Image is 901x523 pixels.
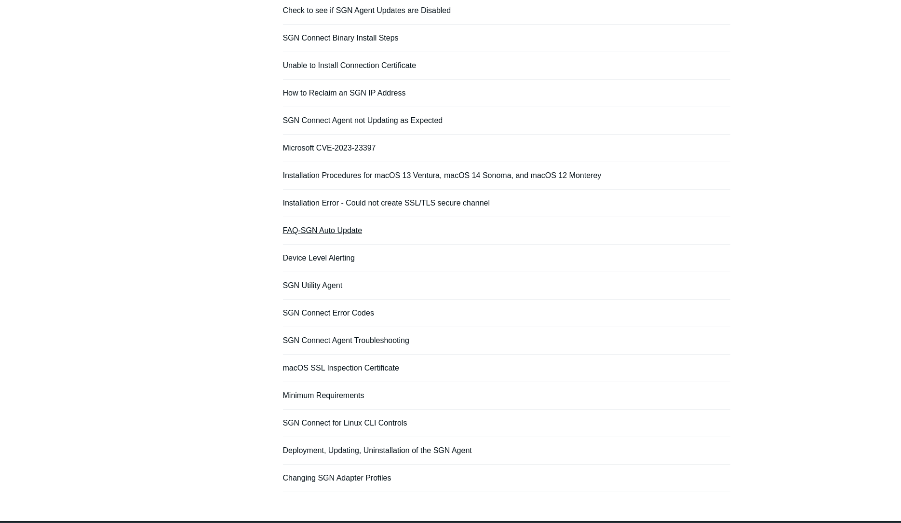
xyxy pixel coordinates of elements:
a: Check to see if SGN Agent Updates are Disabled [283,6,451,14]
a: Minimum Requirements [283,391,364,399]
a: Microsoft CVE-2023-23397 [283,144,376,152]
a: Device Level Alerting [283,254,355,262]
a: FAQ-SGN Auto Update [283,226,363,234]
a: SGN Connect Binary Install Steps [283,34,399,42]
a: SGN Utility Agent [283,281,343,289]
a: Unable to Install Connection Certificate [283,61,417,69]
a: SGN Connect Error Codes [283,309,374,317]
a: How to Reclaim an SGN IP Address [283,89,406,97]
a: macOS SSL Inspection Certificate [283,364,399,372]
a: Deployment, Updating, Uninstallation of the SGN Agent [283,446,472,454]
a: Installation Procedures for macOS 13 Ventura, macOS 14 Sonoma, and macOS 12 Monterey [283,171,602,179]
a: Changing SGN Adapter Profiles [283,474,391,482]
a: SGN Connect Agent not Updating as Expected [283,116,443,124]
a: SGN Connect for Linux CLI Controls [283,419,407,427]
a: Installation Error - Could not create SSL/TLS secure channel [283,199,490,207]
a: SGN Connect Agent Troubleshooting [283,336,409,344]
